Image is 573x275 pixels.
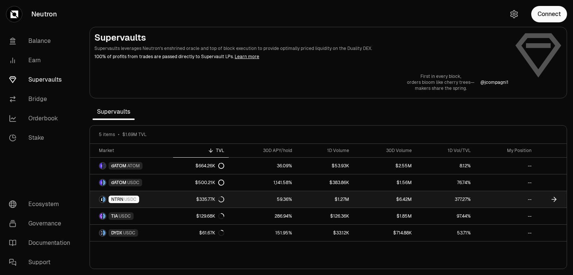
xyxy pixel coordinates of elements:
[103,196,106,202] img: USDC Logo
[3,109,81,128] a: Orderbook
[297,225,354,241] a: $33.12K
[301,148,349,154] div: 1D Volume
[94,45,508,52] p: Supervaults leverages Neutron's enshrined oracle and top of block execution to provide optimally ...
[173,174,229,191] a: $500.21K
[475,191,536,208] a: --
[416,158,475,174] a: 8.12%
[480,79,508,85] p: @ jcompagni1
[173,225,229,241] a: $61.67K
[416,191,475,208] a: 377.27%
[90,174,173,191] a: dATOM LogoUSDC LogodATOMUSDC
[103,213,106,219] img: USDC Logo
[475,208,536,224] a: --
[475,225,536,241] a: --
[531,6,567,22] button: Connect
[233,148,292,154] div: 30D APY/hold
[229,158,296,174] a: 36.09%
[103,230,106,236] img: USDC Logo
[103,180,106,186] img: USDC Logo
[3,195,81,214] a: Ecosystem
[297,174,354,191] a: $383.86K
[407,79,475,85] p: orders bloom like cherry trees—
[195,163,224,169] div: $664.26K
[93,104,135,119] span: Supervaults
[173,158,229,174] a: $664.26K
[229,225,296,241] a: 151.95%
[173,208,229,224] a: $129.68K
[475,158,536,174] a: --
[475,174,536,191] a: --
[100,196,102,202] img: NTRN Logo
[354,225,416,241] a: $714.88K
[90,191,173,208] a: NTRN LogoUSDC LogoNTRNUSDC
[90,208,173,224] a: TIA LogoUSDC LogoTIAUSDC
[111,180,126,186] span: dATOM
[111,163,126,169] span: dATOM
[3,70,81,89] a: Supervaults
[100,163,102,169] img: dATOM Logo
[3,233,81,253] a: Documentation
[354,158,416,174] a: $2.55M
[100,180,102,186] img: dATOM Logo
[416,174,475,191] a: 76.74%
[235,54,259,60] a: Learn more
[354,208,416,224] a: $1.85M
[127,163,140,169] span: ATOM
[354,191,416,208] a: $6.42M
[3,51,81,70] a: Earn
[119,213,131,219] span: USDC
[3,214,81,233] a: Governance
[196,213,224,219] div: $129.68K
[297,208,354,224] a: $126.36K
[297,158,354,174] a: $53.93K
[229,174,296,191] a: 1,141.58%
[90,225,173,241] a: DYDX LogoUSDC LogoDYDXUSDC
[229,191,296,208] a: 59.36%
[94,53,508,60] p: 100% of profits from trades are passed directly to Supervault LPs.
[122,132,147,137] span: $1.69M TVL
[99,148,169,154] div: Market
[480,148,532,154] div: My Position
[100,230,102,236] img: DYDX Logo
[416,208,475,224] a: 97.44%
[3,31,81,51] a: Balance
[229,208,296,224] a: 286.94%
[111,230,122,236] span: DYDX
[195,180,224,186] div: $500.21K
[407,85,475,91] p: makers share the spring.
[407,73,475,79] p: First in every block,
[173,191,229,208] a: $335.77K
[94,32,508,44] h2: Supervaults
[90,158,173,174] a: dATOM LogoATOM LogodATOMATOM
[421,148,471,154] div: 1D Vol/TVL
[480,79,508,85] a: @jcompagni1
[199,230,224,236] div: $61.67K
[100,213,102,219] img: TIA Logo
[127,180,140,186] span: USDC
[124,196,137,202] span: USDC
[3,89,81,109] a: Bridge
[123,230,135,236] span: USDC
[111,213,118,219] span: TIA
[196,196,224,202] div: $335.77K
[3,128,81,148] a: Stake
[111,196,123,202] span: NTRN
[354,174,416,191] a: $1.56M
[407,73,475,91] a: First in every block,orders bloom like cherry trees—makers share the spring.
[416,225,475,241] a: 53.71%
[358,148,412,154] div: 30D Volume
[103,163,106,169] img: ATOM Logo
[3,253,81,272] a: Support
[178,148,224,154] div: TVL
[297,191,354,208] a: $1.27M
[99,132,115,137] span: 5 items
